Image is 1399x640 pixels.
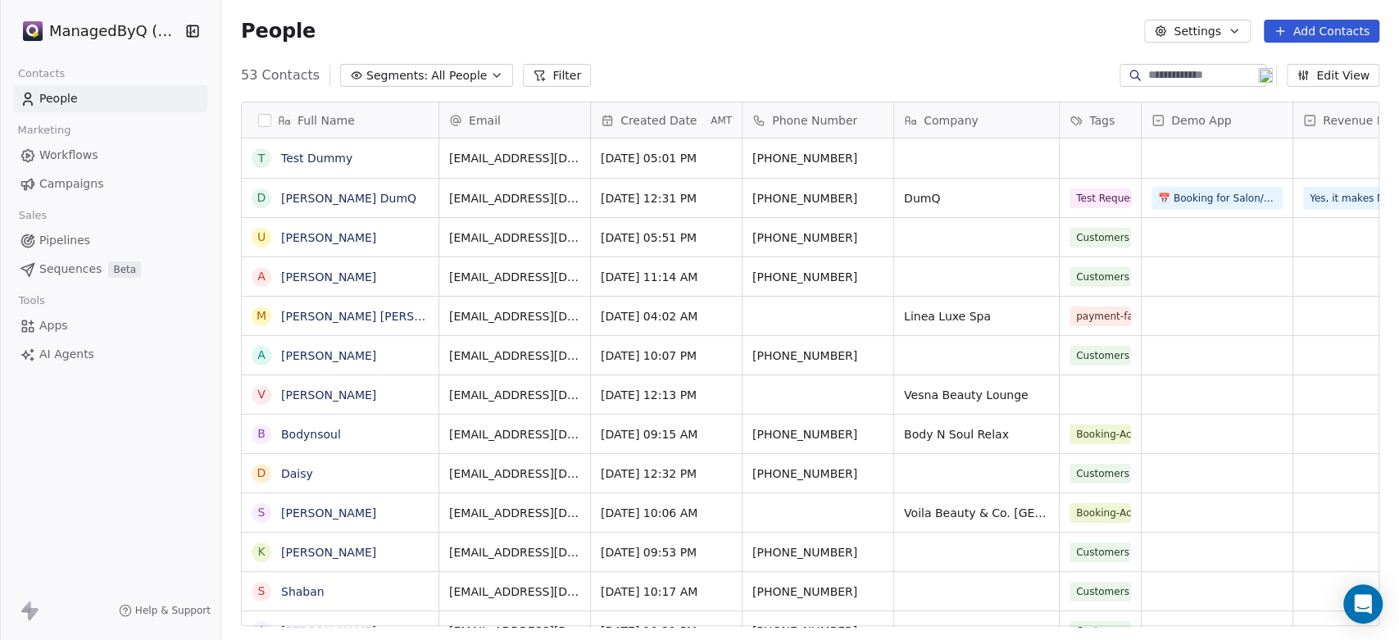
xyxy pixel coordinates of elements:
[1070,188,1131,208] span: Test Request
[601,269,732,285] span: [DATE] 11:14 AM
[449,308,580,325] span: [EMAIL_ADDRESS][DOMAIN_NAME]
[1089,112,1115,129] span: Tags
[257,229,266,246] div: U
[752,229,883,246] span: [PHONE_NUMBER]
[752,465,883,482] span: [PHONE_NUMBER]
[281,192,416,205] a: [PERSON_NAME] DumQ
[39,261,102,278] span: Sequences
[13,312,207,339] a: Apps
[449,150,580,166] span: [EMAIL_ADDRESS][DOMAIN_NAME]
[13,170,207,197] a: Campaigns
[772,112,857,129] span: Phone Number
[1264,20,1379,43] button: Add Contacts
[39,317,68,334] span: Apps
[281,231,376,244] a: [PERSON_NAME]
[1158,190,1276,207] span: 📅 Booking for Salon/Spa
[281,388,376,402] a: [PERSON_NAME]
[39,175,103,193] span: Campaigns
[904,190,1049,207] span: DumQ
[601,190,732,207] span: [DATE] 12:31 PM
[904,308,1049,325] span: Linea Luxe Spa
[281,428,341,441] a: Bodynsoul
[1070,267,1131,287] span: Customers Created
[449,229,580,246] span: [EMAIL_ADDRESS][DOMAIN_NAME]
[241,19,316,43] span: People
[743,102,893,138] div: Phone Number
[39,346,94,363] span: AI Agents
[281,310,475,323] a: [PERSON_NAME] [PERSON_NAME]
[11,288,52,313] span: Tools
[13,341,207,368] a: AI Agents
[449,347,580,364] span: [EMAIL_ADDRESS][DOMAIN_NAME]
[591,102,742,138] div: Created DateAMT
[1070,228,1131,247] span: Customers Created
[119,604,211,617] a: Help & Support
[257,465,266,482] div: D
[449,426,580,443] span: [EMAIL_ADDRESS][DOMAIN_NAME]
[752,269,883,285] span: [PHONE_NUMBER]
[1070,346,1131,365] span: Customers Created
[1070,582,1131,601] span: Customers Created
[752,150,883,166] span: [PHONE_NUMBER]
[257,307,266,325] div: M
[449,269,580,285] span: [EMAIL_ADDRESS][DOMAIN_NAME]
[13,85,207,112] a: People
[924,112,979,129] span: Company
[13,256,207,283] a: SequencesBeta
[601,426,732,443] span: [DATE] 09:15 AM
[281,585,325,598] a: Shaban
[752,583,883,600] span: [PHONE_NUMBER]
[601,347,732,364] span: [DATE] 10:07 PM
[904,387,1049,403] span: Vesna Beauty Lounge
[108,261,141,278] span: Beta
[260,622,263,639] div: I
[298,112,355,129] span: Full Name
[281,467,313,480] a: Daisy
[620,112,697,129] span: Created Date
[449,544,580,561] span: [EMAIL_ADDRESS][DOMAIN_NAME]
[11,118,78,143] span: Marketing
[281,624,376,638] a: [PERSON_NAME]
[39,232,90,249] span: Pipelines
[1171,112,1231,129] span: Demo App
[449,505,580,521] span: [EMAIL_ADDRESS][DOMAIN_NAME]
[449,583,580,600] span: [EMAIL_ADDRESS][DOMAIN_NAME]
[1070,503,1131,523] span: Booking-Active ✅
[281,546,376,559] a: [PERSON_NAME]
[11,203,54,228] span: Sales
[257,347,266,364] div: A
[469,112,501,129] span: Email
[601,387,732,403] span: [DATE] 12:13 PM
[20,17,175,45] button: ManagedByQ (FZE)
[449,623,580,639] span: [EMAIL_ADDRESS][DOMAIN_NAME]
[242,138,439,627] div: grid
[49,20,180,42] span: ManagedByQ (FZE)
[752,347,883,364] span: [PHONE_NUMBER]
[1144,20,1250,43] button: Settings
[257,386,266,403] div: V
[242,102,438,138] div: Full Name
[601,505,732,521] span: [DATE] 10:06 AM
[281,152,352,165] a: Test Dummy
[894,102,1059,138] div: Company
[1070,306,1131,326] span: payment-failed ⚠️
[601,229,732,246] span: [DATE] 05:51 PM
[904,426,1049,443] span: Body N Soul Relax
[281,506,376,520] a: [PERSON_NAME]
[1287,64,1379,87] button: Edit View
[258,504,266,521] div: S
[257,268,266,285] div: A
[601,583,732,600] span: [DATE] 10:17 AM
[13,142,207,169] a: Workflows
[366,67,428,84] span: Segments:
[257,189,266,207] div: D
[601,544,732,561] span: [DATE] 09:53 PM
[39,90,78,107] span: People
[711,114,732,127] span: AMT
[281,270,376,284] a: [PERSON_NAME]
[258,150,266,167] div: T
[258,583,266,600] div: S
[135,604,211,617] span: Help & Support
[257,543,265,561] div: K
[1070,464,1131,483] span: Customers Created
